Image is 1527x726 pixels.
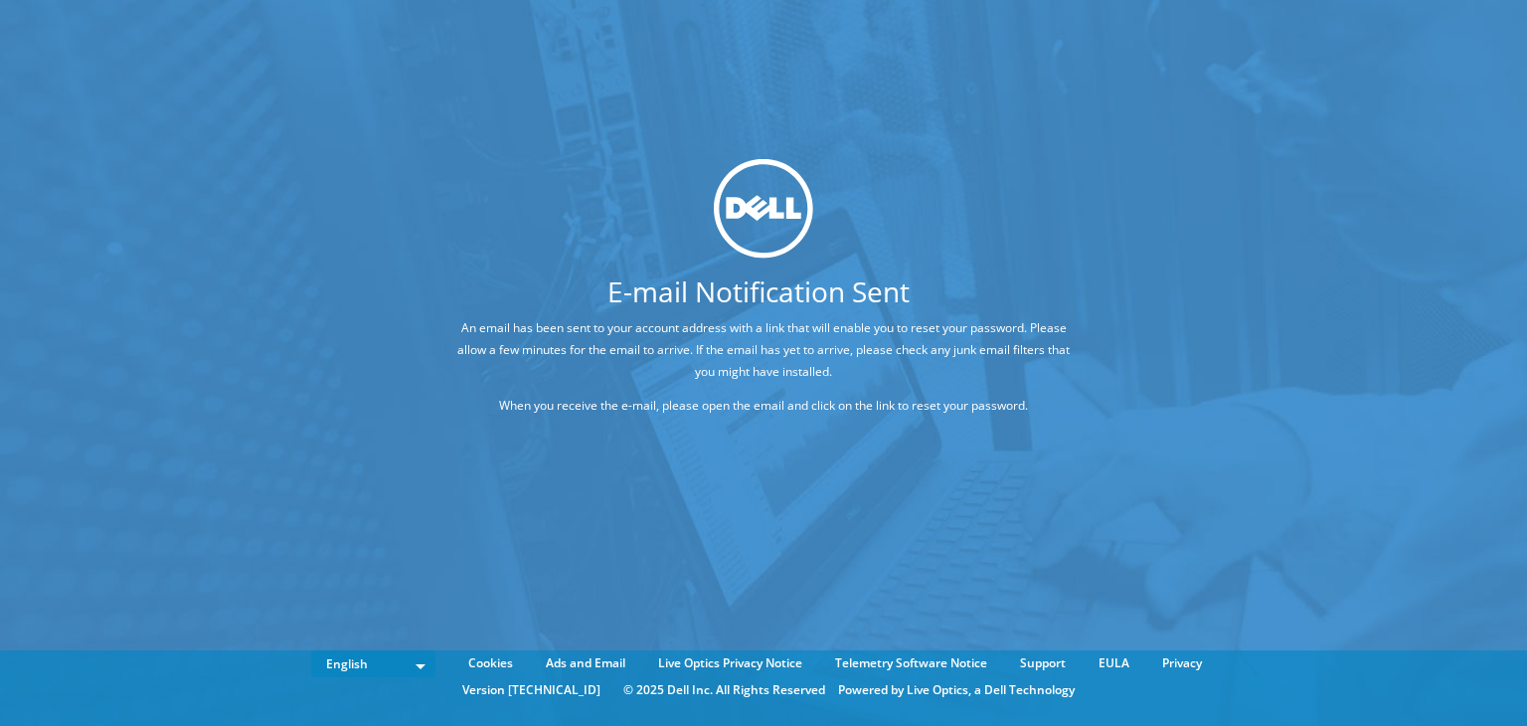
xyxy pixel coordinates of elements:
[456,394,1071,416] p: When you receive the e-mail, please open the email and click on the link to reset your password.
[452,679,610,701] li: Version [TECHNICAL_ID]
[453,652,528,674] a: Cookies
[1005,652,1081,674] a: Support
[838,679,1075,701] li: Powered by Live Optics, a Dell Technology
[820,652,1002,674] a: Telemetry Software Notice
[714,159,813,259] img: dell_svg_logo.svg
[456,316,1071,382] p: An email has been sent to your account address with a link that will enable you to reset your pas...
[1084,652,1144,674] a: EULA
[1147,652,1217,674] a: Privacy
[613,679,835,701] li: © 2025 Dell Inc. All Rights Reserved
[643,652,817,674] a: Live Optics Privacy Notice
[531,652,640,674] a: Ads and Email
[382,276,1135,304] h1: E-mail Notification Sent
